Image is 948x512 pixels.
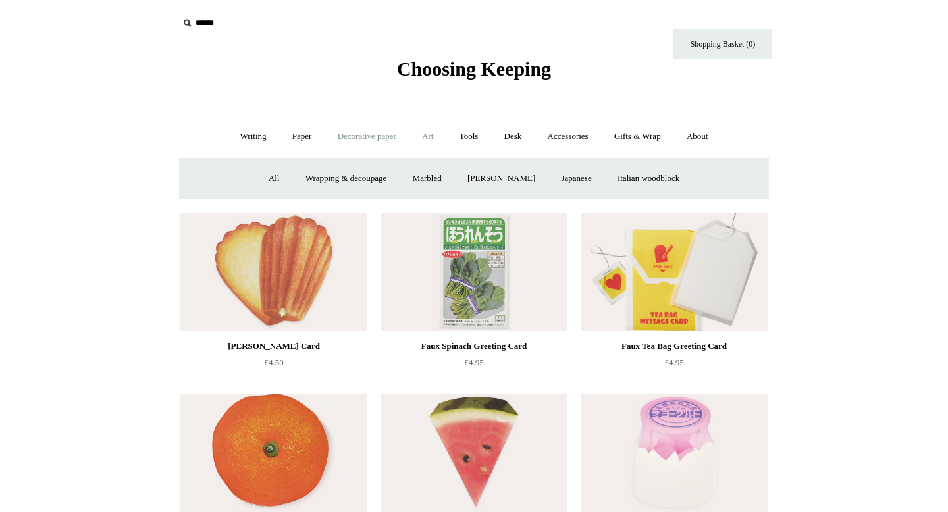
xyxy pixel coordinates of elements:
span: £4.95 [664,357,683,367]
a: Faux Spinach Greeting Card Faux Spinach Greeting Card [381,213,567,331]
a: Faux Watermelon Greeting Card Faux Watermelon Greeting Card [381,394,567,512]
img: Faux Yoghurt Greeting Card [581,394,768,512]
a: Faux Spinach Greeting Card £4.95 [381,338,567,392]
a: Wrapping & decoupage [294,161,399,196]
img: Faux Spinach Greeting Card [381,213,567,331]
a: Decorative paper [326,119,408,154]
span: Choosing Keeping [397,58,551,80]
img: Faux Watermelon Greeting Card [381,394,567,512]
img: Madeleine Greeting Card [180,213,367,331]
a: All [257,161,292,196]
a: Accessories [536,119,600,154]
a: Tools [448,119,490,154]
img: Faux Clementine Message Cards, Pack of 3 [180,394,367,512]
a: [PERSON_NAME] [456,161,547,196]
div: Faux Tea Bag Greeting Card [584,338,764,354]
a: Italian woodblock [606,161,691,196]
a: Paper [280,119,324,154]
img: Faux Tea Bag Greeting Card [581,213,768,331]
a: Faux Tea Bag Greeting Card Faux Tea Bag Greeting Card [581,213,768,331]
a: Choosing Keeping [397,68,551,78]
a: About [675,119,720,154]
a: Marbled [401,161,454,196]
a: Faux Tea Bag Greeting Card £4.95 [581,338,768,392]
div: [PERSON_NAME] Card [184,338,364,354]
a: Art [410,119,445,154]
a: Shopping Basket (0) [673,29,772,59]
span: £4.50 [264,357,283,367]
a: Faux Clementine Message Cards, Pack of 3 Faux Clementine Message Cards, Pack of 3 [180,394,367,512]
a: Madeleine Greeting Card Madeleine Greeting Card [180,213,367,331]
a: Writing [228,119,278,154]
a: Desk [492,119,534,154]
a: Gifts & Wrap [602,119,673,154]
a: Japanese [549,161,603,196]
div: Faux Spinach Greeting Card [384,338,564,354]
a: [PERSON_NAME] Card £4.50 [180,338,367,392]
span: £4.95 [464,357,483,367]
a: Faux Yoghurt Greeting Card Faux Yoghurt Greeting Card [581,394,768,512]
